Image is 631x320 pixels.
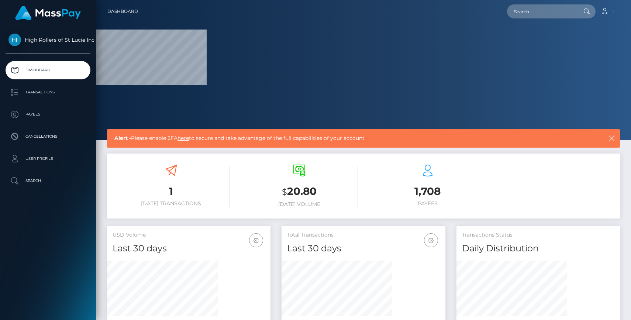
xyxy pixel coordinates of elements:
b: Alert - [114,135,131,141]
p: Dashboard [8,65,87,76]
h5: USD Volume [113,231,265,239]
p: Payees [8,109,87,120]
h6: [DATE] Transactions [113,200,230,207]
img: MassPay Logo [15,6,81,20]
p: Cancellations [8,131,87,142]
p: Search [8,175,87,186]
a: Payees [6,105,90,124]
input: Search... [507,4,576,18]
a: Dashboard [107,4,138,19]
span: High Rollers of St Lucie Inc [6,37,90,43]
p: Transactions [8,87,87,98]
h5: Total Transactions [287,231,439,239]
a: Cancellations [6,127,90,146]
span: Please enable 2FA to secure and take advantage of the full capabilities of your account [114,134,558,142]
h4: Daily Distribution [462,242,614,255]
a: Search [6,172,90,190]
p: User Profile [8,153,87,164]
a: Dashboard [6,61,90,79]
h4: Last 30 days [287,242,439,255]
h3: 1 [113,184,230,199]
small: $ [282,187,287,197]
h3: 1,708 [369,184,486,199]
a: User Profile [6,149,90,168]
h3: 20.80 [241,184,358,199]
h5: Transactions Status [462,231,614,239]
h4: Last 30 days [113,242,265,255]
img: High Rollers of St Lucie Inc [8,34,21,46]
h6: [DATE] Volume [241,201,358,207]
a: here [177,135,189,141]
a: Transactions [6,83,90,101]
h6: Payees [369,200,486,207]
